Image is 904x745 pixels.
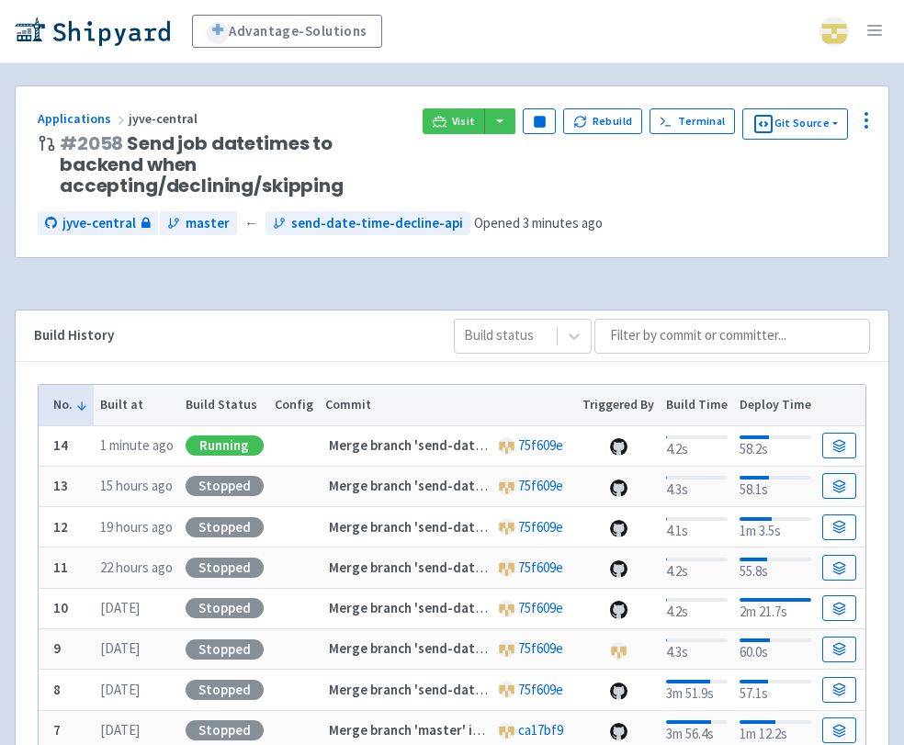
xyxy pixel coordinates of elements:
[666,676,728,705] div: 3m 51.9s
[740,554,811,582] div: 55.8s
[740,676,811,705] div: 57.1s
[38,110,129,127] a: Applications
[518,681,563,698] a: 75f609e
[129,110,200,127] span: jyve-central
[186,680,264,700] div: Stopped
[822,637,855,662] a: Build Details
[100,559,173,576] time: 22 hours ago
[423,108,485,134] a: Visit
[53,559,68,576] b: 11
[62,213,136,234] span: jyve-central
[563,108,642,134] button: Rebuild
[179,385,269,425] th: Build Status
[822,717,855,743] a: Build Details
[740,717,811,745] div: 1m 12.2s
[740,472,811,501] div: 58.1s
[518,436,563,454] a: 75f609e
[100,599,140,616] time: [DATE]
[53,681,61,698] b: 8
[94,385,179,425] th: Built at
[320,385,577,425] th: Commit
[523,108,556,134] button: Pause
[666,472,728,501] div: 4.3s
[100,518,173,536] time: 19 hours ago
[577,385,661,425] th: Triggered By
[822,677,855,703] a: Build Details
[53,436,68,454] b: 14
[733,385,817,425] th: Deploy Time
[822,433,855,458] a: Build Details
[740,432,811,460] div: 58.2s
[34,325,424,346] div: Build History
[518,518,563,536] a: 75f609e
[53,518,68,536] b: 12
[650,108,735,134] a: Terminal
[518,599,563,616] a: 75f609e
[661,385,734,425] th: Build Time
[100,681,140,698] time: [DATE]
[740,594,811,623] div: 2m 21.7s
[523,214,603,231] time: 3 minutes ago
[186,476,264,496] div: Stopped
[518,721,563,739] a: ca17bf9
[269,385,320,425] th: Config
[186,213,230,234] span: master
[740,635,811,663] div: 60.0s
[666,514,728,542] div: 4.1s
[742,108,848,140] button: Git Source
[822,514,855,540] a: Build Details
[666,554,728,582] div: 4.2s
[666,594,728,623] div: 4.2s
[60,130,123,156] a: #2058
[60,133,408,197] span: Send job datetimes to backend when accepting/declining/skipping
[244,213,258,234] span: ←
[53,721,61,739] b: 7
[474,214,603,231] span: Opened
[192,15,382,48] a: Advantage-Solutions
[822,473,855,499] a: Build Details
[666,717,728,745] div: 3m 56.4s
[666,432,728,460] div: 4.2s
[822,555,855,581] a: Build Details
[53,599,68,616] b: 10
[518,477,563,494] a: 75f609e
[518,639,563,657] a: 75f609e
[186,720,264,740] div: Stopped
[186,517,264,537] div: Stopped
[15,17,170,46] img: Shipyard logo
[740,514,811,542] div: 1m 3.5s
[53,639,61,657] b: 9
[666,635,728,663] div: 4.3s
[329,721,669,739] strong: Merge branch 'master' into send-date-time-decline-api
[822,595,855,621] a: Build Details
[100,477,173,494] time: 15 hours ago
[186,598,264,618] div: Stopped
[186,639,264,660] div: Stopped
[186,558,264,578] div: Stopped
[38,211,158,236] a: jyve-central
[100,721,140,739] time: [DATE]
[452,114,476,129] span: Visit
[266,211,470,236] a: send-date-time-decline-api
[594,319,870,354] input: Filter by commit or committer...
[100,639,140,657] time: [DATE]
[53,477,68,494] b: 13
[291,213,463,234] span: send-date-time-decline-api
[53,395,88,414] button: No.
[186,435,264,456] div: Running
[518,559,563,576] a: 75f609e
[160,211,237,236] a: master
[100,436,174,454] time: 1 minute ago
